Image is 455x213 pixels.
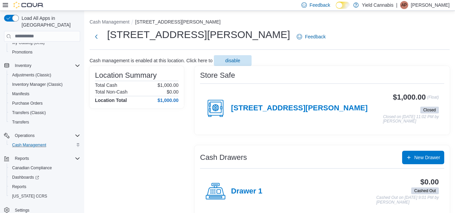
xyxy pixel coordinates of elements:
[231,187,262,196] h4: Drawer 1
[95,82,117,88] h6: Total Cash
[9,39,80,47] span: My Catalog (Beta)
[95,89,128,95] h6: Total Non-Cash
[9,141,80,149] span: Cash Management
[9,109,48,117] a: Transfers (Classic)
[13,2,44,8] img: Cova
[12,72,51,78] span: Adjustments (Classic)
[15,208,29,213] span: Settings
[7,191,83,201] button: [US_STATE] CCRS
[305,33,325,40] span: Feedback
[12,40,45,45] span: My Catalog (Beta)
[9,39,47,47] a: My Catalog (Beta)
[231,104,368,113] h4: [STREET_ADDRESS][PERSON_NAME]
[12,82,63,87] span: Inventory Manager (Classic)
[1,61,83,70] button: Inventory
[167,89,178,95] p: $0.00
[414,188,436,194] span: Cashed Out
[15,63,31,68] span: Inventory
[9,80,65,88] a: Inventory Manager (Classic)
[225,57,240,64] span: disable
[19,15,80,28] span: Load All Apps in [GEOGRAPHIC_DATA]
[383,115,439,124] p: Closed on [DATE] 11:02 PM by [PERSON_NAME]
[7,89,83,99] button: Manifests
[12,184,26,189] span: Reports
[9,99,80,107] span: Purchase Orders
[9,109,80,117] span: Transfers (Classic)
[7,70,83,80] button: Adjustments (Classic)
[12,62,80,70] span: Inventory
[1,154,83,163] button: Reports
[9,90,80,98] span: Manifests
[12,49,33,55] span: Promotions
[95,71,157,79] h3: Location Summary
[9,71,80,79] span: Adjustments (Classic)
[396,1,397,9] p: |
[12,154,80,163] span: Reports
[400,1,408,9] div: Alex Pak
[420,178,439,186] h3: $0.00
[393,93,426,101] h3: $1,000.00
[12,119,29,125] span: Transfers
[9,99,45,107] a: Purchase Orders
[12,142,46,148] span: Cash Management
[12,193,47,199] span: [US_STATE] CCRS
[15,156,29,161] span: Reports
[7,182,83,191] button: Reports
[7,80,83,89] button: Inventory Manager (Classic)
[7,173,83,182] a: Dashboards
[9,164,80,172] span: Canadian Compliance
[200,71,235,79] h3: Store Safe
[420,107,439,113] span: Closed
[362,1,394,9] p: Yield Cannabis
[158,98,178,103] h4: $1,000.00
[12,165,52,171] span: Canadian Compliance
[427,93,439,105] p: (Float)
[107,28,290,41] h1: [STREET_ADDRESS][PERSON_NAME]
[9,164,55,172] a: Canadian Compliance
[9,192,50,200] a: [US_STATE] CCRS
[214,55,252,66] button: disable
[12,132,37,140] button: Operations
[9,90,32,98] a: Manifests
[9,118,80,126] span: Transfers
[376,196,439,205] p: Cashed Out on [DATE] 9:01 PM by [PERSON_NAME]
[135,19,221,25] button: [STREET_ADDRESS][PERSON_NAME]
[158,82,178,88] p: $1,000.00
[7,140,83,150] button: Cash Management
[90,30,103,43] button: Next
[7,38,83,47] button: My Catalog (Beta)
[95,98,127,103] h4: Location Total
[7,163,83,173] button: Canadian Compliance
[310,2,330,8] span: Feedback
[12,110,46,115] span: Transfers (Classic)
[9,173,42,181] a: Dashboards
[12,101,43,106] span: Purchase Orders
[9,192,80,200] span: Washington CCRS
[1,131,83,140] button: Operations
[12,132,80,140] span: Operations
[9,183,80,191] span: Reports
[294,30,328,43] a: Feedback
[90,58,213,63] p: Cash management is enabled at this location. Click here to
[401,1,407,9] span: AP
[9,80,80,88] span: Inventory Manager (Classic)
[90,19,450,27] nav: An example of EuiBreadcrumbs
[12,91,29,97] span: Manifests
[9,48,80,56] span: Promotions
[414,154,440,161] span: New Drawer
[411,187,439,194] span: Cashed Out
[200,153,247,162] h3: Cash Drawers
[90,19,129,25] button: Cash Management
[7,47,83,57] button: Promotions
[9,71,54,79] a: Adjustments (Classic)
[12,62,34,70] button: Inventory
[9,141,49,149] a: Cash Management
[9,183,29,191] a: Reports
[336,2,350,9] input: Dark Mode
[12,175,39,180] span: Dashboards
[9,118,32,126] a: Transfers
[15,133,35,138] span: Operations
[423,107,436,113] span: Closed
[402,151,444,164] button: New Drawer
